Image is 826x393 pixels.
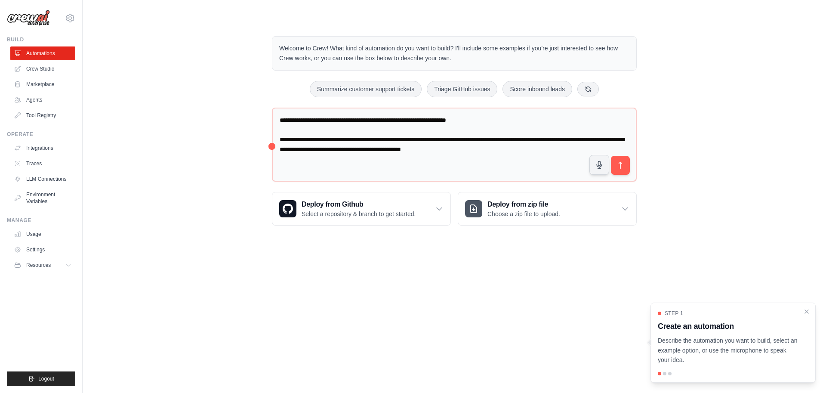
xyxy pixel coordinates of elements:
[7,36,75,43] div: Build
[10,77,75,91] a: Marketplace
[302,199,416,210] h3: Deploy from Github
[427,81,497,97] button: Triage GitHub issues
[783,352,826,393] iframe: Chat Widget
[783,352,826,393] div: Widget de chat
[487,199,560,210] h3: Deploy from zip file
[10,258,75,272] button: Resources
[502,81,572,97] button: Score inbound leads
[10,188,75,208] a: Environment Variables
[10,227,75,241] a: Usage
[10,46,75,60] a: Automations
[7,10,50,26] img: Logo
[10,62,75,76] a: Crew Studio
[10,141,75,155] a: Integrations
[10,172,75,186] a: LLM Connections
[487,210,560,218] p: Choose a zip file to upload.
[279,43,629,63] p: Welcome to Crew! What kind of automation do you want to build? I'll include some examples if you'...
[302,210,416,218] p: Select a repository & branch to get started.
[658,320,798,332] h3: Create an automation
[7,371,75,386] button: Logout
[38,375,54,382] span: Logout
[665,310,683,317] span: Step 1
[7,217,75,224] div: Manage
[10,243,75,257] a: Settings
[803,308,810,315] button: Close walkthrough
[658,336,798,365] p: Describe the automation you want to build, select an example option, or use the microphone to spe...
[10,157,75,170] a: Traces
[7,131,75,138] div: Operate
[26,262,51,269] span: Resources
[10,108,75,122] a: Tool Registry
[310,81,422,97] button: Summarize customer support tickets
[10,93,75,107] a: Agents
